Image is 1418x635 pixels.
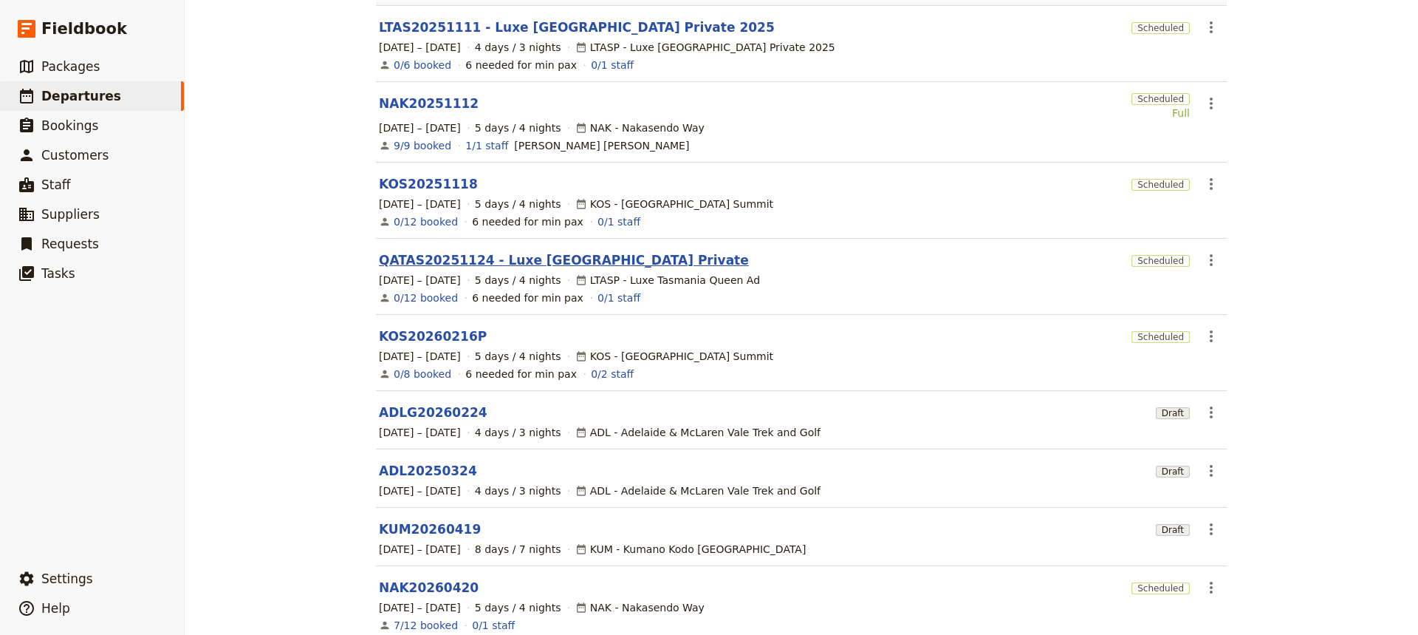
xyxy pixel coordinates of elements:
[475,349,561,364] span: 5 days / 4 nights
[475,273,561,288] span: 5 days / 4 nights
[1131,255,1190,267] span: Scheduled
[1131,22,1190,34] span: Scheduled
[465,138,508,153] a: 1/1 staff
[597,214,640,229] a: 0/1 staff
[472,291,583,305] div: 6 needed for min pax
[394,138,451,153] a: View the bookings for this departure
[1199,15,1224,40] button: Actions
[1199,248,1224,273] button: Actions
[465,367,577,381] div: 6 needed for min pax
[475,425,561,440] span: 4 days / 3 nights
[41,177,71,192] span: Staff
[575,40,835,55] div: LTASP - Luxe [GEOGRAPHIC_DATA] Private 2025
[475,197,561,211] span: 5 days / 4 nights
[41,59,100,74] span: Packages
[575,483,821,498] div: ADL - Adelaide & McLaren Vale Trek and Golf
[379,520,481,538] a: KUM20260419
[379,95,479,112] a: NAK20251112
[1131,583,1190,594] span: Scheduled
[575,197,773,211] div: KOS - [GEOGRAPHIC_DATA] Summit
[472,214,583,229] div: 6 needed for min pax
[475,600,561,615] span: 5 days / 4 nights
[1156,407,1190,419] span: Draft
[41,18,127,40] span: Fieldbook
[465,58,577,72] div: 6 needed for min pax
[394,291,458,305] a: View the bookings for this departure
[591,58,634,72] a: 0/1 staff
[1156,524,1190,536] span: Draft
[379,273,461,288] span: [DATE] – [DATE]
[394,214,458,229] a: View the bookings for this departure
[379,40,461,55] span: [DATE] – [DATE]
[379,462,477,480] a: ADL20250324
[597,291,640,305] a: 0/1 staff
[379,579,479,597] a: NAK20260420
[379,483,461,498] span: [DATE] – [DATE]
[1199,324,1224,349] button: Actions
[394,618,458,633] a: View the bookings for this departure
[472,618,515,633] a: 0/1 staff
[1199,172,1224,197] button: Actions
[379,197,461,211] span: [DATE] – [DATE]
[41,266,75,281] span: Tasks
[1131,331,1190,343] span: Scheduled
[379,349,461,364] span: [DATE] – [DATE]
[379,18,775,36] a: LTAS20251111 - Luxe [GEOGRAPHIC_DATA] Private 2025
[575,425,821,440] div: ADL - Adelaide & McLaren Vale Trek and Golf
[41,207,100,222] span: Suppliers
[575,600,705,615] div: NAK - Nakasendo Way
[1131,106,1190,120] div: Full
[41,118,98,133] span: Bookings
[379,175,478,193] a: KOS20251118
[1131,93,1190,105] span: Scheduled
[1199,91,1224,116] button: Actions
[575,349,773,364] div: KOS - [GEOGRAPHIC_DATA] Summit
[475,483,561,498] span: 4 days / 3 nights
[41,571,93,586] span: Settings
[41,601,70,616] span: Help
[1199,400,1224,425] button: Actions
[1199,517,1224,542] button: Actions
[379,600,461,615] span: [DATE] – [DATE]
[1131,179,1190,191] span: Scheduled
[1199,575,1224,600] button: Actions
[1156,466,1190,478] span: Draft
[575,120,705,135] div: NAK - Nakasendo Way
[475,40,561,55] span: 4 days / 3 nights
[475,542,561,557] span: 8 days / 7 nights
[475,120,561,135] span: 5 days / 4 nights
[575,273,760,288] div: LTASP - Luxe Tasmania Queen Ad
[394,367,451,381] a: View the bookings for this departure
[41,148,109,163] span: Customers
[379,251,749,269] a: QATAS20251124 - Luxe [GEOGRAPHIC_DATA] Private
[41,237,99,251] span: Requests
[1199,458,1224,483] button: Actions
[379,542,461,557] span: [DATE] – [DATE]
[379,404,487,421] a: ADLG20260224
[41,89,121,103] span: Departures
[379,120,461,135] span: [DATE] – [DATE]
[591,367,634,381] a: 0/2 staff
[379,327,487,345] a: KOS20260216P
[379,425,461,440] span: [DATE] – [DATE]
[575,542,806,557] div: KUM - Kumano Kodo [GEOGRAPHIC_DATA]
[394,58,451,72] a: View the bookings for this departure
[514,138,689,153] span: Frith Hudson Graham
